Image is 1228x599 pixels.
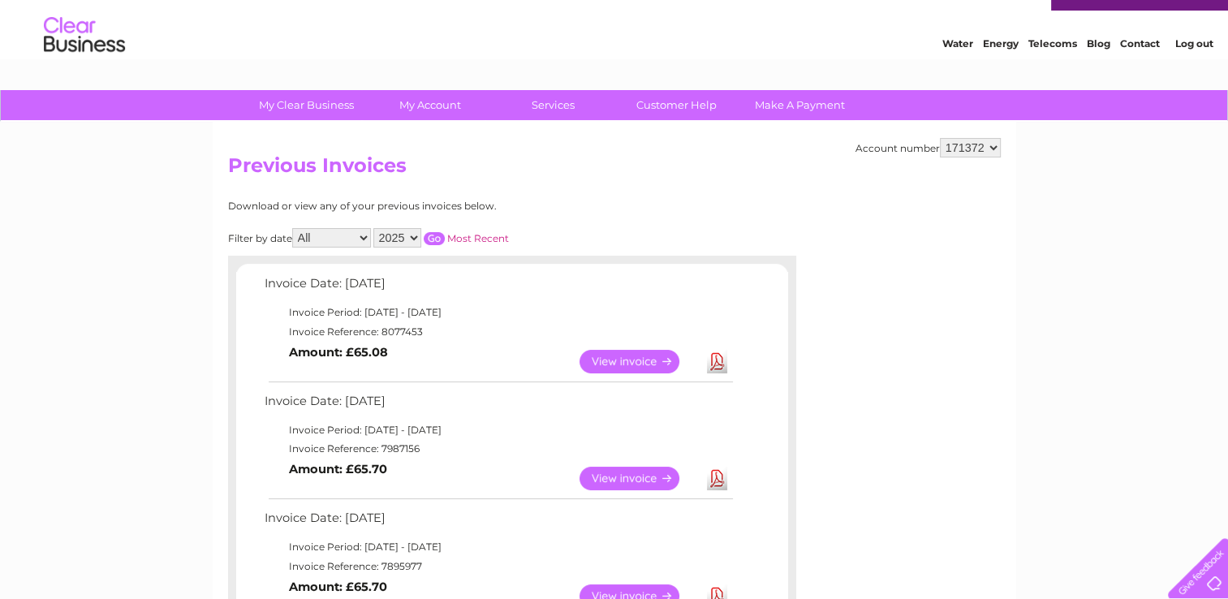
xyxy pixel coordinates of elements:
a: Contact [1120,69,1160,81]
h2: Previous Invoices [228,154,1001,185]
a: Telecoms [1028,69,1077,81]
td: Invoice Period: [DATE] - [DATE] [261,420,735,440]
a: Log out [1174,69,1213,81]
a: My Account [363,90,497,120]
b: Amount: £65.70 [289,462,387,476]
a: View [580,350,699,373]
a: 0333 014 3131 [922,8,1034,28]
a: View [580,467,699,490]
td: Invoice Date: [DATE] [261,507,735,537]
a: Energy [983,69,1019,81]
b: Amount: £65.70 [289,580,387,594]
a: Blog [1087,69,1110,81]
td: Invoice Reference: 7895977 [261,557,735,576]
td: Invoice Date: [DATE] [261,273,735,303]
td: Invoice Period: [DATE] - [DATE] [261,537,735,557]
a: Customer Help [610,90,743,120]
a: Services [486,90,620,120]
td: Invoice Reference: 7987156 [261,439,735,459]
td: Invoice Period: [DATE] - [DATE] [261,303,735,322]
td: Invoice Date: [DATE] [261,390,735,420]
a: Most Recent [447,232,509,244]
div: Filter by date [228,228,654,248]
a: Water [942,69,973,81]
div: Download or view any of your previous invoices below. [228,200,654,212]
img: logo.png [43,42,126,92]
td: Invoice Reference: 8077453 [261,322,735,342]
a: Make A Payment [733,90,867,120]
div: Clear Business is a trading name of Verastar Limited (registered in [GEOGRAPHIC_DATA] No. 3667643... [231,9,998,79]
a: My Clear Business [239,90,373,120]
div: Account number [855,138,1001,157]
a: Download [707,467,727,490]
a: Download [707,350,727,373]
b: Amount: £65.08 [289,345,388,360]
